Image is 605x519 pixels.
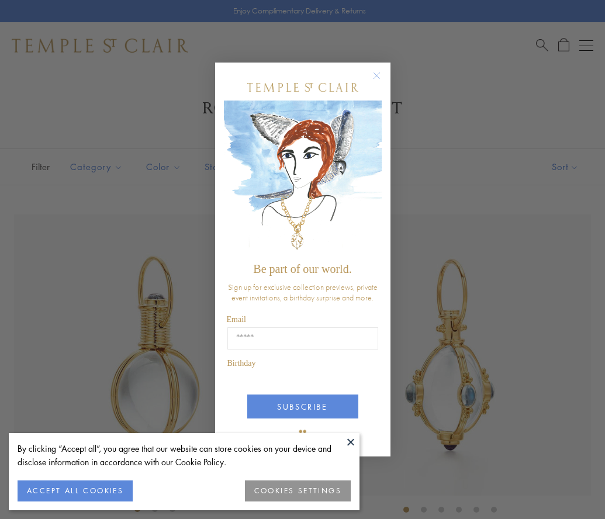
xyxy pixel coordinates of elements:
input: Email [227,327,378,350]
button: SUBSCRIBE [247,395,358,418]
span: Be part of our world. [253,262,351,275]
div: By clicking “Accept all”, you agree that our website can store cookies on your device and disclos... [18,442,351,469]
img: Temple St. Clair [247,83,358,92]
button: ACCEPT ALL COOKIES [18,480,133,501]
img: TSC [291,421,314,445]
button: Close dialog [375,74,390,89]
span: Email [227,315,246,324]
span: Birthday [227,359,256,368]
img: c4a9eb12-d91a-4d4a-8ee0-386386f4f338.jpeg [224,101,382,257]
button: COOKIES SETTINGS [245,480,351,501]
span: Sign up for exclusive collection previews, private event invitations, a birthday surprise and more. [228,282,378,303]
